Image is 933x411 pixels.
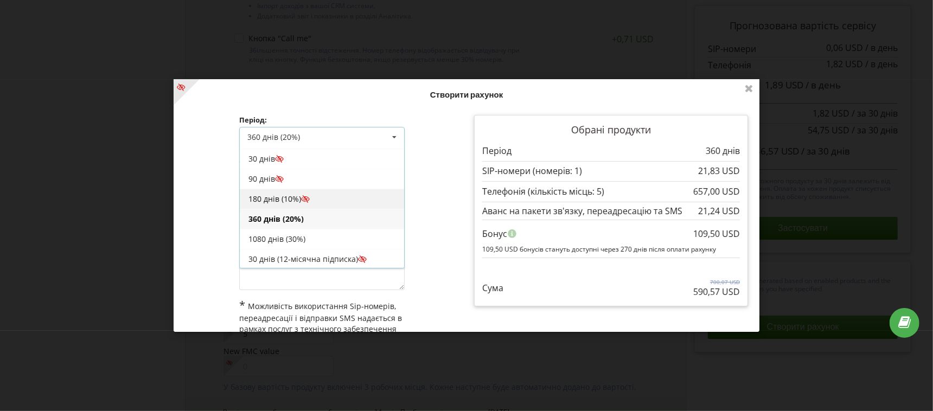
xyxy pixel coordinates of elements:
[706,145,740,157] p: 360 днів
[185,89,748,100] h4: Створити рахунок
[239,115,405,125] label: Період:
[240,209,404,229] div: 360 днів (20%)
[482,245,740,254] p: 109,50 USD бонусів стануть доступні через 270 днів після оплати рахунку
[240,229,404,249] div: 1080 днів (30%)
[482,282,503,294] p: Сума
[693,185,740,198] p: 657,00 USD
[247,133,300,141] div: 360 днів (20%)
[482,145,512,157] p: Період
[482,223,740,244] div: Бонус
[240,189,404,209] div: 180 днів (10%)
[240,149,404,169] div: 30 днів
[693,223,740,244] div: 109,50 USD
[693,278,740,285] p: 700,07 USD
[698,206,740,215] div: 21,24 USD
[482,206,740,215] div: Аванс на пакети зв'язку, переадресацію та SMS
[482,185,604,198] p: Телефонія (кількість місць: 5)
[482,123,740,137] p: Обрані продукти
[698,165,740,177] p: 21,83 USD
[693,286,740,298] p: 590,57 USD
[240,249,404,269] div: 30 днів (12-місячна підписка)
[240,169,404,189] div: 90 днів
[239,298,405,345] div: Можливість використання Sip-номерів, переадресації і відправки SMS надається в рамках послуг з те...
[482,165,582,177] p: SIP-номери (номерів: 1)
